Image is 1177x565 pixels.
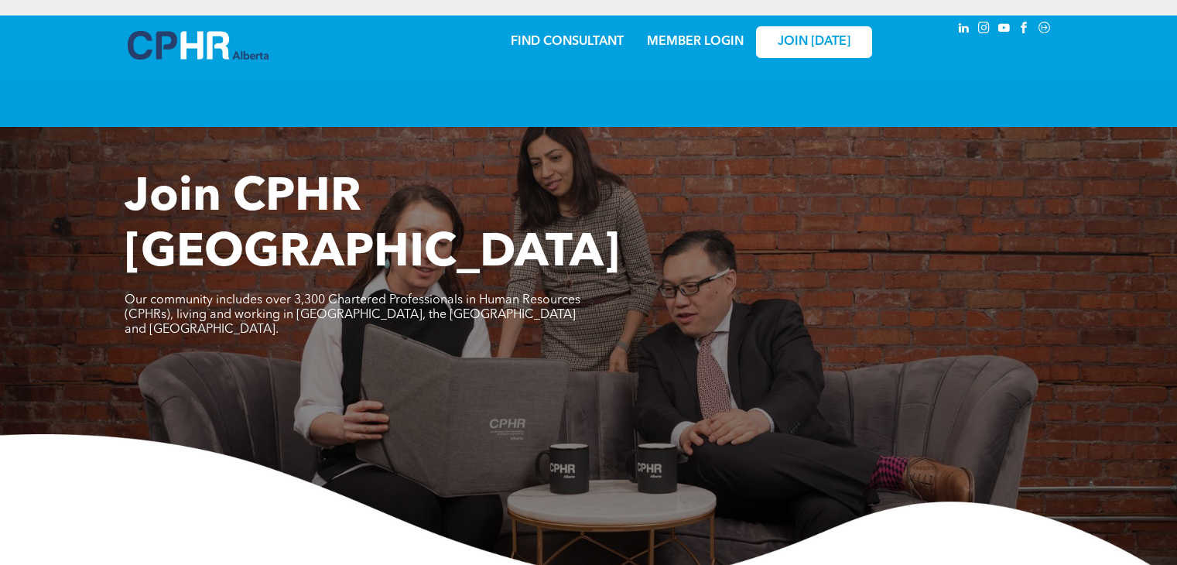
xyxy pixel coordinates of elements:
[976,19,993,40] a: instagram
[996,19,1013,40] a: youtube
[1016,19,1033,40] a: facebook
[778,35,850,50] span: JOIN [DATE]
[756,26,872,58] a: JOIN [DATE]
[125,175,620,277] span: Join CPHR [GEOGRAPHIC_DATA]
[647,36,744,48] a: MEMBER LOGIN
[956,19,973,40] a: linkedin
[511,36,624,48] a: FIND CONSULTANT
[125,294,580,336] span: Our community includes over 3,300 Chartered Professionals in Human Resources (CPHRs), living and ...
[128,31,269,60] img: A blue and white logo for cp alberta
[1036,19,1053,40] a: Social network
